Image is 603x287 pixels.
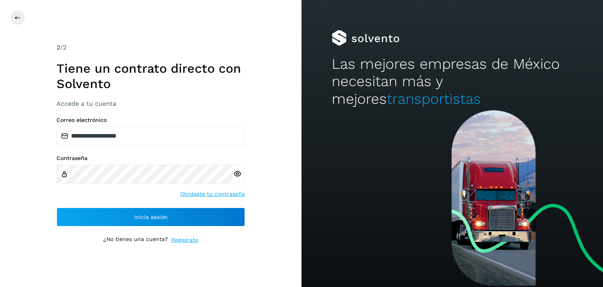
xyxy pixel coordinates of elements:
span: 2 [57,44,60,51]
h2: Las mejores empresas de México necesitan más y mejores [332,55,573,108]
button: Inicia sesión [57,208,245,226]
div: /2 [57,43,245,52]
label: Contraseña [57,155,245,162]
h1: Tiene un contrato directo con Solvento [57,61,245,91]
a: Olvidaste tu contraseña [180,190,245,198]
span: Inicia sesión [134,214,168,220]
p: ¿No tienes una cuenta? [103,236,168,244]
span: transportistas [387,90,481,107]
label: Correo electrónico [57,117,245,123]
a: Regístrate [171,236,198,244]
h3: Accede a tu cuenta [57,100,245,107]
